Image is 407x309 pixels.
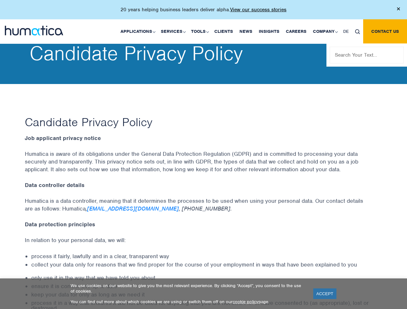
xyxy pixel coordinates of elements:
[256,19,283,44] a: Insights
[71,299,305,304] p: You can find out more about which cookies we are using or switch them off on our page.
[283,19,310,44] a: Careers
[340,19,352,44] a: DE
[87,205,179,212] a: [EMAIL_ADDRESS][DOMAIN_NAME]
[236,19,256,44] a: News
[310,19,340,44] a: Company
[25,115,383,129] h1: Candidate Privacy Policy
[25,150,383,181] p: Humatica is aware of its obligations under the General Data Protection Regulation (GDPR) and is c...
[211,19,236,44] a: Clients
[363,19,407,44] a: Contact us
[25,135,101,142] strong: Job applicant privacy notice
[31,254,383,259] li: process it fairly, lawfully and in a clear, transparent way
[179,205,232,212] em: , [PHONE_NUMBER].
[5,26,63,35] img: logo
[230,6,286,13] a: View our success stories
[313,288,337,299] a: ACCEPT
[30,44,387,63] h2: Candidate Privacy Policy
[86,205,87,212] em: ,
[25,236,383,252] p: In relation to your personal data, we will:
[25,197,383,220] p: Humatica is a data controller, meaning that it determines the processes to be used when using you...
[121,6,286,13] p: 20 years helping business leaders deliver alpha.
[158,19,188,44] a: Services
[343,29,349,34] span: DE
[25,182,84,189] strong: Data controller details
[31,262,383,267] li: collect your data only for reasons that we find proper for the course of your employment in ways ...
[330,47,404,63] input: Search Your Text...
[25,221,95,228] strong: Data protection principles
[355,29,360,34] img: search_icon
[233,299,258,304] a: cookie policy
[31,275,383,280] li: only use it in the way that we have told you about
[117,19,158,44] a: Applications
[188,19,211,44] a: Tools
[71,283,305,294] p: We use cookies on our website to give you the most relevant experience. By clicking “Accept”, you...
